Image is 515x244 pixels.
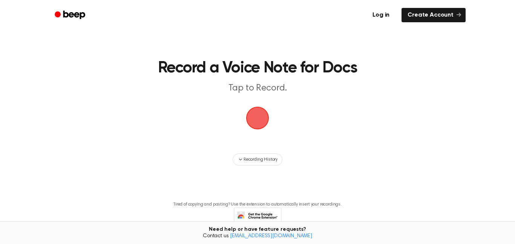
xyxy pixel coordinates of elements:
a: Beep [49,8,92,23]
img: Beep Logo [246,107,269,129]
h1: Record a Voice Note for Docs [81,60,434,76]
p: Tap to Record. [113,82,402,95]
a: [EMAIL_ADDRESS][DOMAIN_NAME] [230,233,312,239]
button: Recording History [233,153,282,166]
span: Recording History [244,156,277,163]
span: Contact us [5,233,510,240]
p: Tired of copying and pasting? Use the extension to automatically insert your recordings. [173,202,342,207]
a: Log in [365,6,397,24]
a: Create Account [402,8,466,22]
